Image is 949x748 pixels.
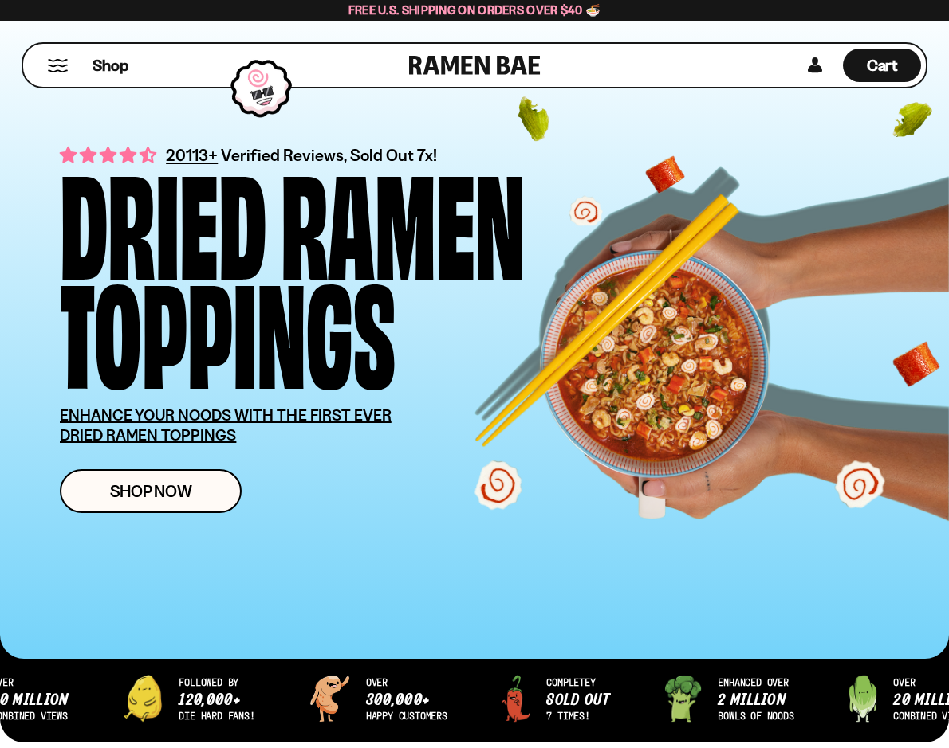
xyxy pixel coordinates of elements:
span: Free U.S. Shipping on Orders over $40 🍜 [348,2,601,18]
span: Cart [867,56,898,75]
u: ENHANCE YOUR NOODS WITH THE FIRST EVER DRIED RAMEN TOPPINGS [60,405,392,444]
a: Shop Now [60,469,242,513]
span: Shop [93,55,128,76]
span: Shop Now [110,483,192,499]
a: Shop [93,49,128,82]
div: Toppings [60,272,396,382]
button: Mobile Menu Trigger [47,59,69,72]
div: Dried [60,163,266,272]
div: Ramen [281,163,525,272]
a: Cart [843,44,921,87]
